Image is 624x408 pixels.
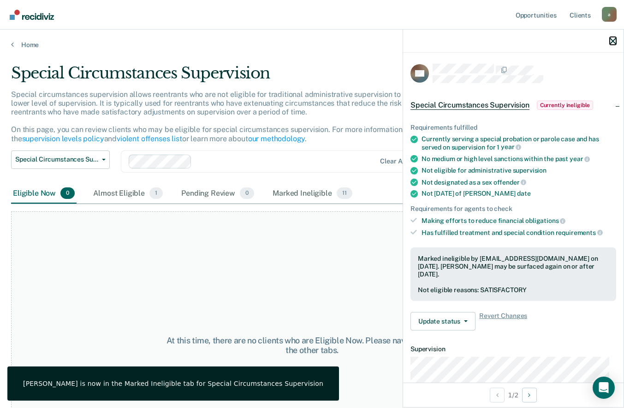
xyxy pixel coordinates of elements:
[570,155,590,162] span: year
[493,179,527,186] span: offender
[240,187,254,199] span: 0
[479,312,527,330] span: Revert Changes
[525,217,565,224] span: obligations
[337,187,352,199] span: 11
[91,184,165,204] div: Almost Eligible
[418,286,609,294] div: Not eligible reasons: SATISFACTORY
[422,178,616,186] div: Not designated as a sex
[490,388,505,402] button: Previous Opportunity
[11,64,479,90] div: Special Circumstances Supervision
[22,134,104,143] a: supervision levels policy
[513,167,547,174] span: supervision
[522,388,537,402] button: Next Opportunity
[11,90,464,143] p: Special circumstances supervision allows reentrants who are not eligible for traditional administ...
[23,379,323,388] div: [PERSON_NAME] is now in the Marked Ineligible tab for Special Circumstances Supervision
[501,143,521,150] span: year
[556,229,603,236] span: requirements
[410,205,616,213] div: Requirements for agents to check
[117,134,182,143] a: violent offenses list
[517,190,530,197] span: date
[10,10,54,20] img: Recidiviz
[410,124,616,132] div: Requirements fulfilled
[602,7,617,22] div: a
[162,336,463,355] div: At this time, there are no clients who are Eligible Now. Please navigate to one of the other tabs.
[11,41,613,49] a: Home
[422,228,616,237] div: Has fulfilled treatment and special condition
[422,167,616,174] div: Not eligible for administrative
[179,184,256,204] div: Pending Review
[422,216,616,225] div: Making efforts to reduce financial
[149,187,163,199] span: 1
[15,156,98,163] span: Special Circumstances Supervision
[410,345,616,353] dt: Supervision
[271,184,354,204] div: Marked Ineligible
[403,90,624,120] div: Special Circumstances SupervisionCurrently ineligible
[380,157,419,165] div: Clear agents
[422,155,616,163] div: No medium or high level sanctions within the past
[602,7,617,22] button: Profile dropdown button
[60,187,75,199] span: 0
[11,184,77,204] div: Eligible Now
[593,377,615,399] div: Open Intercom Messenger
[537,101,594,110] span: Currently ineligible
[410,101,529,110] span: Special Circumstances Supervision
[403,383,624,407] div: 1 / 2
[248,134,305,143] a: our methodology
[418,255,609,278] div: Marked ineligible by [EMAIL_ADDRESS][DOMAIN_NAME] on [DATE]. [PERSON_NAME] may be surfaced again ...
[422,135,616,151] div: Currently serving a special probation or parole case and has served on supervision for 1
[410,312,475,330] button: Update status
[422,190,616,198] div: Not [DATE] of [PERSON_NAME]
